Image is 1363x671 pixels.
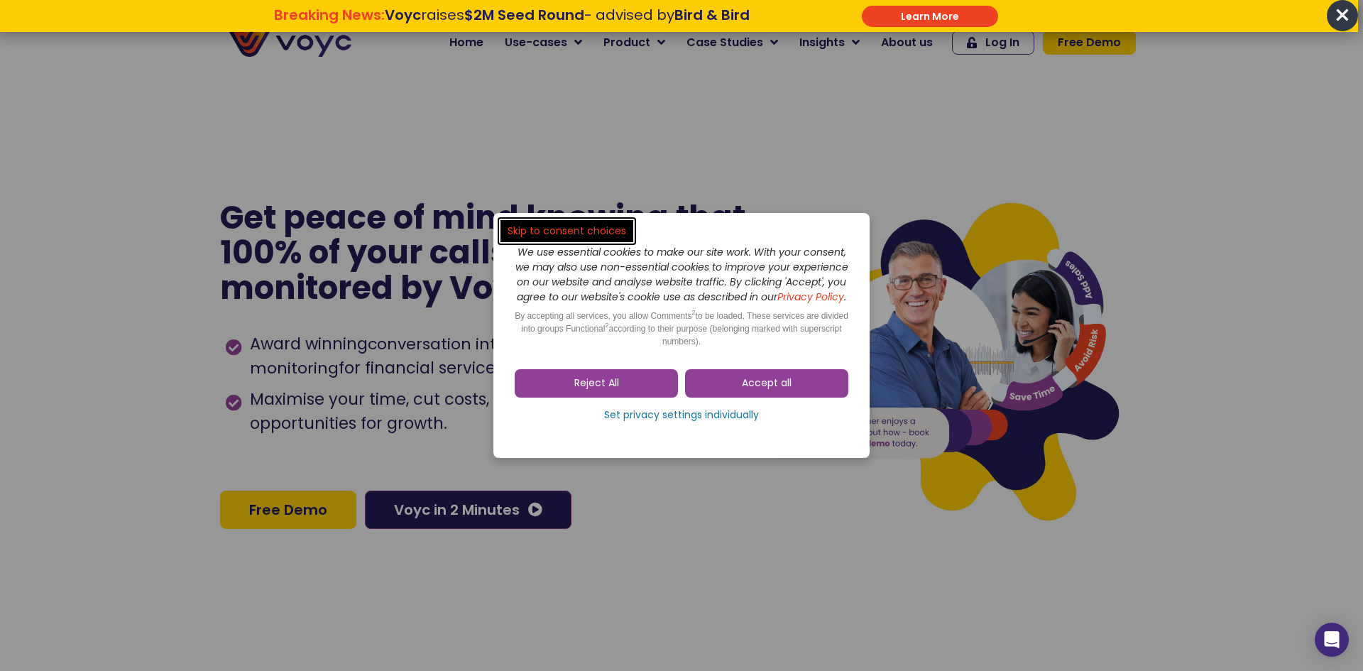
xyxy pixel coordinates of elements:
[604,408,759,422] span: Set privacy settings individually
[515,245,848,304] i: We use essential cookies to make our site work. With your consent, we may also use non-essential ...
[574,376,619,391] span: Reject All
[515,405,848,426] a: Set privacy settings individually
[777,290,844,304] a: Privacy Policy
[515,311,848,347] span: By accepting all services, you allow Comments to be loaded. These services are divided into group...
[188,115,236,131] span: Job title
[692,309,696,316] sup: 2
[742,376,792,391] span: Accept all
[292,295,359,310] a: Privacy Policy
[685,369,848,398] a: Accept all
[500,220,633,242] a: Skip to consent choices
[605,322,608,329] sup: 2
[188,57,224,73] span: Phone
[515,369,678,398] a: Reject All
